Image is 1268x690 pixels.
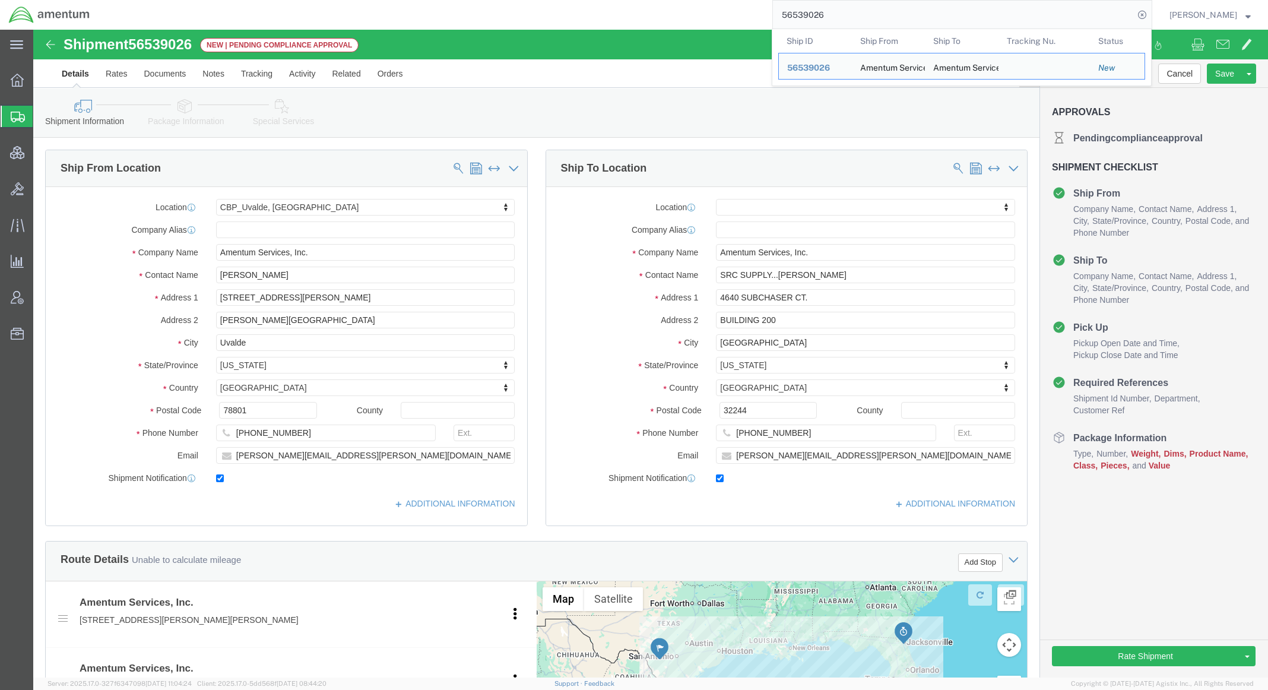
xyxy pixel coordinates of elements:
th: Tracking Nu. [998,29,1091,53]
div: 56539026 [787,62,844,74]
th: Ship ID [778,29,852,53]
div: Amentum Services, Inc. [933,53,990,79]
div: New [1098,62,1136,74]
span: Client: 2025.17.0-5dd568f [197,680,326,687]
span: Jason Champagne [1169,8,1237,21]
div: Amentum Services, Inc. [860,53,917,79]
th: Ship To [925,29,998,53]
button: [PERSON_NAME] [1169,8,1251,22]
iframe: FS Legacy Container [33,30,1268,678]
span: [DATE] 11:04:24 [145,680,192,687]
img: logo [8,6,90,24]
a: Support [554,680,584,687]
span: 56539026 [787,63,830,72]
th: Ship From [852,29,925,53]
input: Search for shipment number, reference number [773,1,1134,29]
span: [DATE] 08:44:20 [277,680,326,687]
a: Feedback [584,680,614,687]
table: Search Results [778,29,1151,86]
span: Copyright © [DATE]-[DATE] Agistix Inc., All Rights Reserved [1071,679,1254,689]
th: Status [1090,29,1145,53]
span: Server: 2025.17.0-327f6347098 [47,680,192,687]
